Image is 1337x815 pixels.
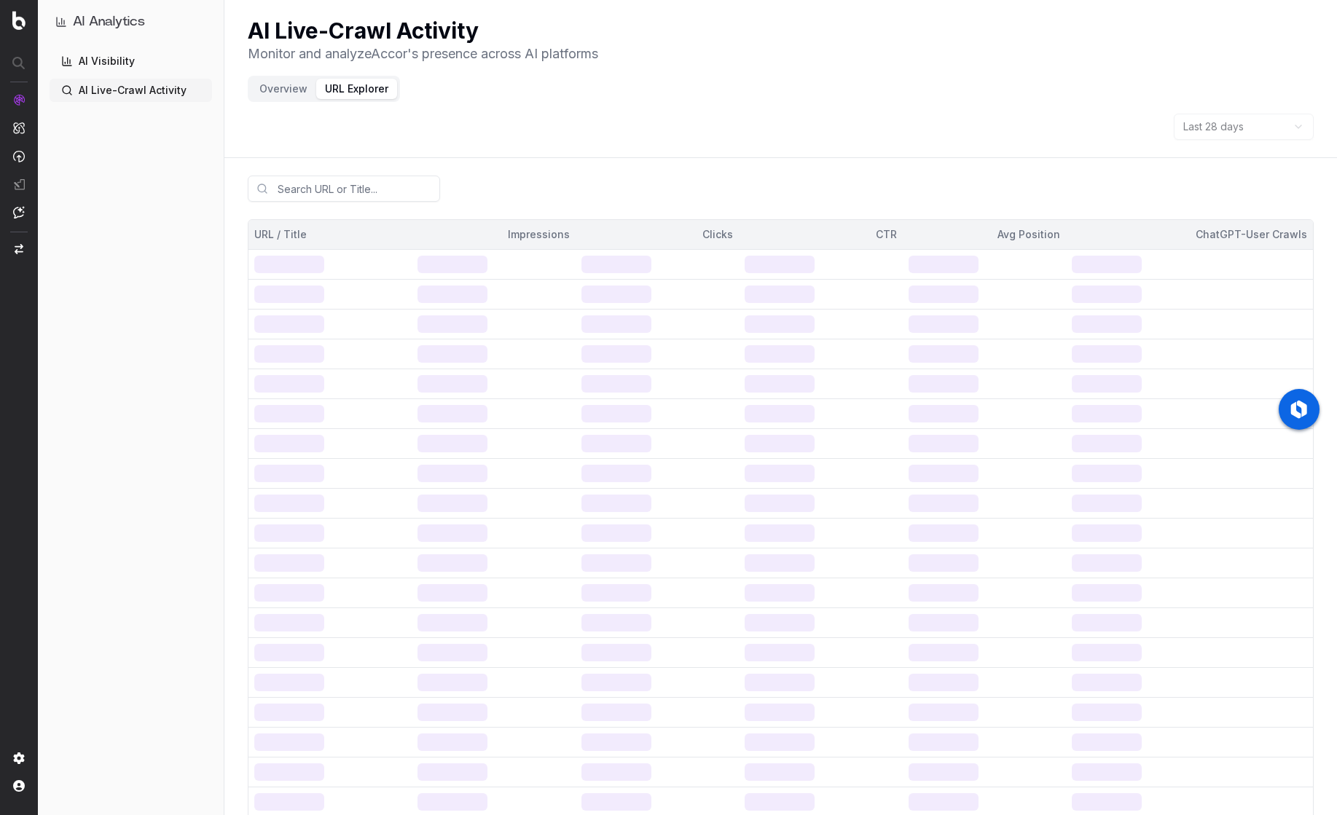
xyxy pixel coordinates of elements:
[316,79,397,99] button: URL Explorer
[13,780,25,792] img: My account
[13,206,25,218] img: Assist
[13,178,25,190] img: Studio
[248,17,598,44] h1: AI Live-Crawl Activity
[50,79,212,102] a: AI Live-Crawl Activity
[73,12,145,32] h1: AI Analytics
[1072,227,1307,242] div: ChatGPT-User Crawls
[55,12,206,32] button: AI Analytics
[251,79,316,99] button: Overview
[909,227,1060,242] div: Avg Position
[13,150,25,162] img: Activation
[12,11,26,30] img: Botify logo
[581,227,733,242] div: Clicks
[248,44,598,64] p: Monitor and analyze Accor 's presence across AI platforms
[13,752,25,764] img: Setting
[248,176,440,202] input: Search URL or Title...
[13,94,25,106] img: Analytics
[417,227,569,242] div: Impressions
[13,122,25,134] img: Intelligence
[50,50,212,73] a: AI Visibility
[254,227,406,242] div: URL / Title
[745,227,896,242] div: CTR
[15,244,23,254] img: Switch project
